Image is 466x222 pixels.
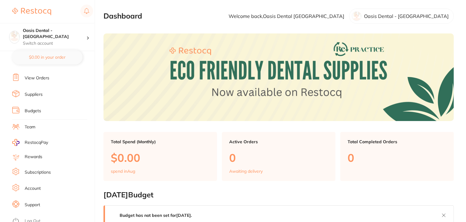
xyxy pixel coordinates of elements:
span: RestocqPay [25,140,48,146]
p: Welcome back, Oasis Dental [GEOGRAPHIC_DATA] [229,13,344,19]
a: Restocq Logo [12,5,51,19]
p: Total Spend (Monthly) [111,139,210,144]
h4: Oasis Dental - Brighton [23,28,86,40]
p: Total Completed Orders [348,139,447,144]
a: Active Orders0Awaiting delivery [222,132,335,181]
a: Rewards [25,154,42,160]
img: Oasis Dental - Brighton [9,31,19,41]
h2: Dashboard [103,12,142,20]
p: 0 [348,151,447,164]
a: RestocqPay [12,139,48,146]
p: Awaiting delivery [229,169,263,174]
h2: [DATE] Budget [103,191,454,199]
p: spend in Aug [111,169,135,174]
img: Dashboard [103,33,454,121]
img: Restocq Logo [12,8,51,15]
p: Oasis Dental - [GEOGRAPHIC_DATA] [364,13,449,19]
strong: Budget has not been set for [DATE] . [120,213,192,218]
a: Total Spend (Monthly)$0.00spend inAug [103,132,217,181]
p: Switch account [23,40,86,47]
p: Active Orders [229,139,328,144]
a: Account [25,186,41,192]
a: Total Completed Orders0 [340,132,454,181]
a: View Orders [25,75,49,81]
img: RestocqPay [12,139,19,146]
a: Budgets [25,108,41,114]
button: $0.00 in your order [12,50,82,64]
a: Team [25,124,35,130]
a: Support [25,202,40,208]
p: 0 [229,151,328,164]
a: Suppliers [25,92,43,98]
a: Subscriptions [25,169,51,175]
p: $0.00 [111,151,210,164]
